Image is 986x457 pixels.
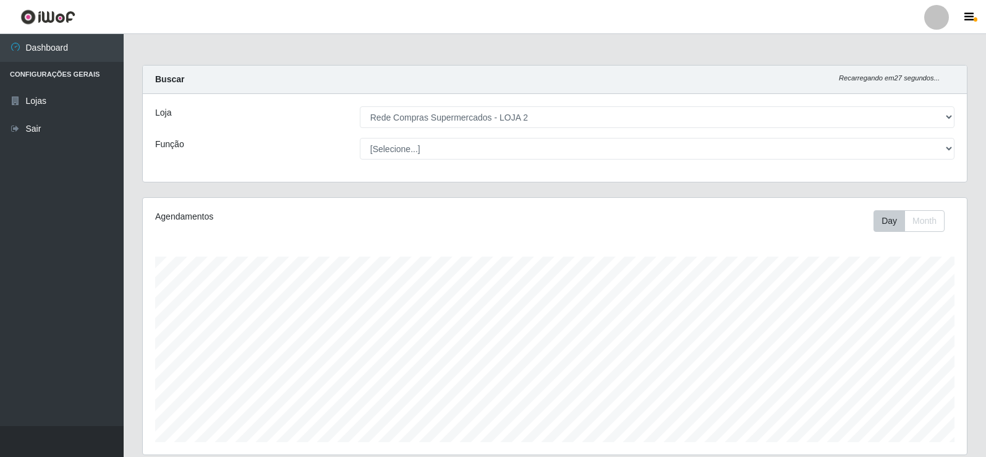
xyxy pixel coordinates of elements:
[155,106,171,119] label: Loja
[155,74,184,84] strong: Buscar
[839,74,940,82] i: Recarregando em 27 segundos...
[904,210,945,232] button: Month
[873,210,945,232] div: First group
[155,210,477,223] div: Agendamentos
[155,138,184,151] label: Função
[873,210,954,232] div: Toolbar with button groups
[873,210,905,232] button: Day
[20,9,75,25] img: CoreUI Logo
